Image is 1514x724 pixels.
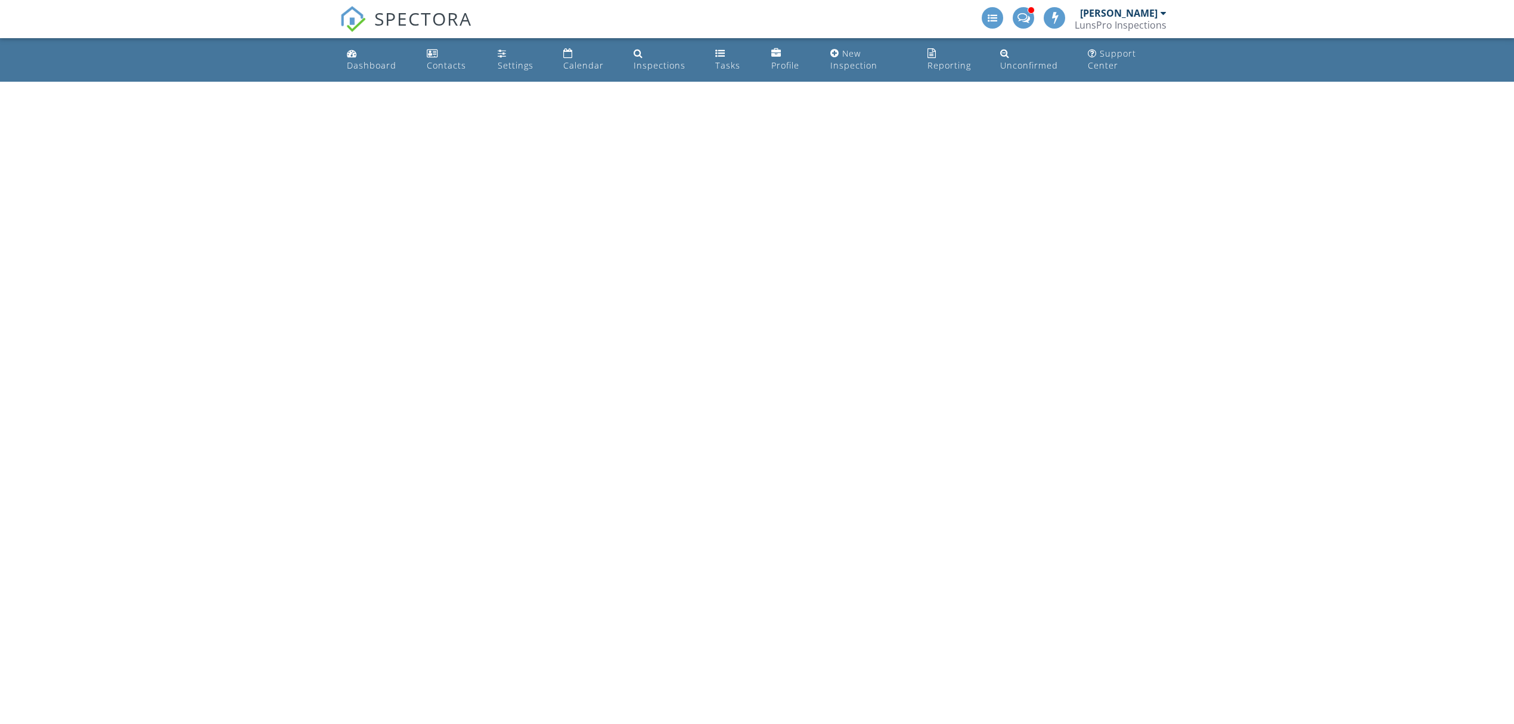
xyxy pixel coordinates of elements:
[711,43,757,77] a: Tasks
[629,43,701,77] a: Inspections
[422,43,483,77] a: Contacts
[927,60,971,71] div: Reporting
[1080,7,1158,19] div: [PERSON_NAME]
[374,6,472,31] span: SPECTORA
[563,60,604,71] div: Calendar
[1075,19,1166,31] div: LunsPro Inspections
[340,16,472,41] a: SPECTORA
[923,43,986,77] a: Reporting
[826,43,913,77] a: New Inspection
[715,60,740,71] div: Tasks
[771,60,799,71] div: Profile
[830,48,877,71] div: New Inspection
[427,60,466,71] div: Contacts
[342,43,412,77] a: Dashboard
[493,43,549,77] a: Settings
[340,6,366,32] img: The Best Home Inspection Software - Spectora
[767,43,816,77] a: Profile
[347,60,396,71] div: Dashboard
[1088,48,1136,71] div: Support Center
[995,43,1074,77] a: Unconfirmed
[1083,43,1172,77] a: Support Center
[634,60,685,71] div: Inspections
[559,43,619,77] a: Calendar
[1000,60,1058,71] div: Unconfirmed
[498,60,533,71] div: Settings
